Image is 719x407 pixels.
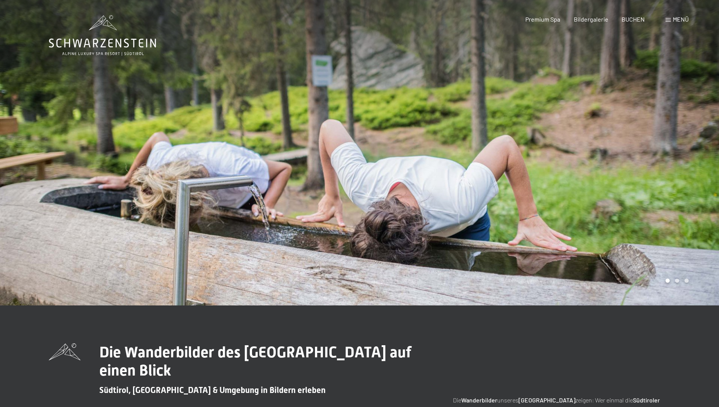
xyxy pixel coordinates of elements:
span: Südtirol, [GEOGRAPHIC_DATA] & Umgebung in Bildern erleben [99,385,326,395]
span: Die Wanderbilder des [GEOGRAPHIC_DATA] auf einen Blick [99,343,411,379]
span: Menü [673,16,689,23]
strong: Wanderbilder [461,396,497,404]
div: Carousel Page 2 [675,279,679,283]
a: Premium Spa [525,16,560,23]
div: Carousel Page 1 (Current Slide) [666,279,670,283]
div: Carousel Page 3 [685,279,689,283]
div: Carousel Pagination [663,279,689,283]
a: Bildergalerie [574,16,608,23]
strong: [GEOGRAPHIC_DATA] [518,396,575,404]
a: BUCHEN [622,16,645,23]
